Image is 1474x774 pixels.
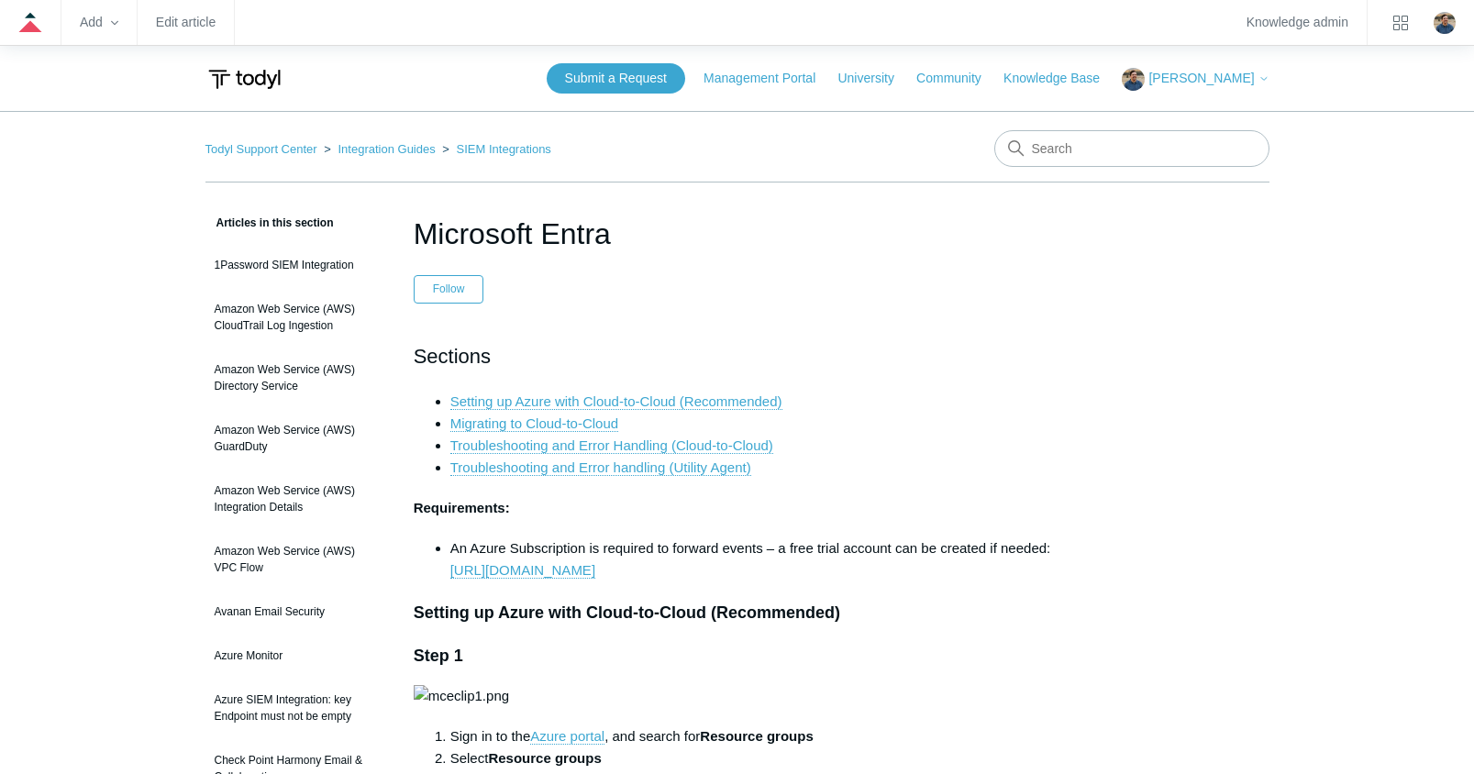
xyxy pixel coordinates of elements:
a: SIEM Integrations [457,142,551,156]
a: Troubleshooting and Error Handling (Cloud-to-Cloud) [450,437,773,454]
a: Knowledge admin [1247,17,1348,28]
a: Submit a Request [547,63,685,94]
h1: Microsoft Entra [414,212,1061,256]
span: Articles in this section [205,216,334,229]
li: An Azure Subscription is required to forward events – a free trial account can be created if needed: [450,537,1061,581]
zd-hc-trigger: Click your profile icon to open the profile menu [1434,12,1456,34]
a: Amazon Web Service (AWS) CloudTrail Log Ingestion [205,292,386,343]
img: mceclip1.png [414,685,509,707]
li: Todyl Support Center [205,142,321,156]
a: Azure SIEM Integration: key Endpoint must not be empty [205,682,386,734]
img: user avatar [1434,12,1456,34]
a: Amazon Web Service (AWS) GuardDuty [205,413,386,464]
a: Troubleshooting and Error handling (Utility Agent) [450,459,751,476]
button: Follow Article [414,275,484,303]
a: University [837,69,912,88]
h3: Setting up Azure with Cloud-to-Cloud (Recommended) [414,600,1061,626]
button: [PERSON_NAME] [1122,68,1269,91]
li: Select [450,747,1061,769]
a: Azure Monitor [205,638,386,673]
a: Edit article [156,17,216,28]
li: Integration Guides [320,142,438,156]
a: Amazon Web Service (AWS) VPC Flow [205,534,386,585]
a: Todyl Support Center [205,142,317,156]
img: Todyl Support Center Help Center home page [205,62,283,96]
a: Amazon Web Service (AWS) Integration Details [205,473,386,525]
a: Knowledge Base [1003,69,1118,88]
input: Search [994,130,1269,167]
span: [PERSON_NAME] [1148,71,1254,85]
a: 1Password SIEM Integration [205,248,386,282]
h3: Step 1 [414,643,1061,669]
h2: Sections [414,340,1061,372]
zd-hc-trigger: Add [80,17,118,28]
li: Sign in to the , and search for [450,725,1061,747]
a: Migrating to Cloud-to-Cloud [450,415,618,432]
a: Integration Guides [338,142,435,156]
a: Avanan Email Security [205,594,386,629]
li: SIEM Integrations [438,142,551,156]
a: [URL][DOMAIN_NAME] [450,562,595,579]
a: Setting up Azure with Cloud-to-Cloud (Recommended) [450,393,782,410]
strong: Resource groups [488,750,601,766]
a: Amazon Web Service (AWS) Directory Service [205,352,386,404]
a: Azure portal [530,728,604,745]
strong: Resource groups [700,728,813,744]
a: Community [916,69,1000,88]
a: Management Portal [704,69,834,88]
strong: Requirements: [414,500,510,515]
